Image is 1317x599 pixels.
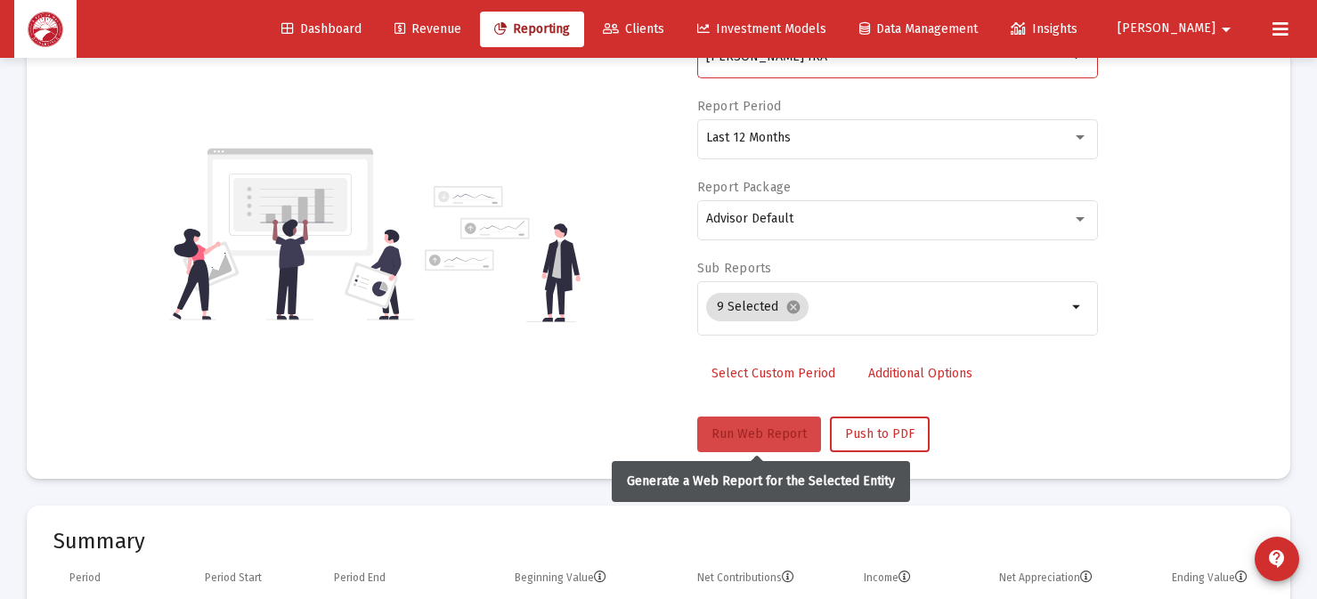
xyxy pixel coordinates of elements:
button: Run Web Report [697,417,821,452]
mat-icon: arrow_drop_down [1215,12,1237,47]
div: Period [69,571,101,585]
label: Report Package [697,180,792,195]
img: reporting-alt [425,186,581,322]
span: Dashboard [281,21,362,36]
div: Period End [334,571,386,585]
span: Insights [1011,21,1077,36]
div: Ending Value [1172,571,1248,585]
mat-chip: 9 Selected [706,293,809,321]
span: [PERSON_NAME] [1118,21,1215,36]
span: Clients [603,21,664,36]
span: Last 12 Months [706,130,791,145]
mat-chip-list: Selection [706,289,1067,325]
span: Reporting [494,21,570,36]
a: Reporting [480,12,584,47]
span: Revenue [394,21,461,36]
span: Run Web Report [711,426,807,441]
div: Income [864,571,911,585]
span: Select Custom Period [711,366,835,381]
a: Clients [589,12,679,47]
mat-icon: contact_support [1266,548,1288,570]
span: Advisor Default [706,211,793,226]
span: Additional Options [868,366,972,381]
button: [PERSON_NAME] [1096,11,1258,46]
img: Dashboard [28,12,63,47]
a: Revenue [380,12,476,47]
mat-icon: cancel [785,299,801,315]
div: Net Contributions [697,571,794,585]
img: reporting [169,146,414,322]
mat-icon: arrow_drop_down [1067,296,1088,318]
div: Period Start [205,571,262,585]
div: Beginning Value [515,571,606,585]
a: Data Management [845,12,992,47]
span: Data Management [859,21,978,36]
span: Investment Models [697,21,826,36]
button: Push to PDF [830,417,930,452]
a: Dashboard [267,12,376,47]
div: Net Appreciation [999,571,1093,585]
mat-card-title: Summary [53,532,1264,550]
a: Insights [996,12,1092,47]
label: Report Period [697,99,782,114]
a: Investment Models [683,12,841,47]
span: Push to PDF [845,426,915,441]
label: Sub Reports [697,261,772,276]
